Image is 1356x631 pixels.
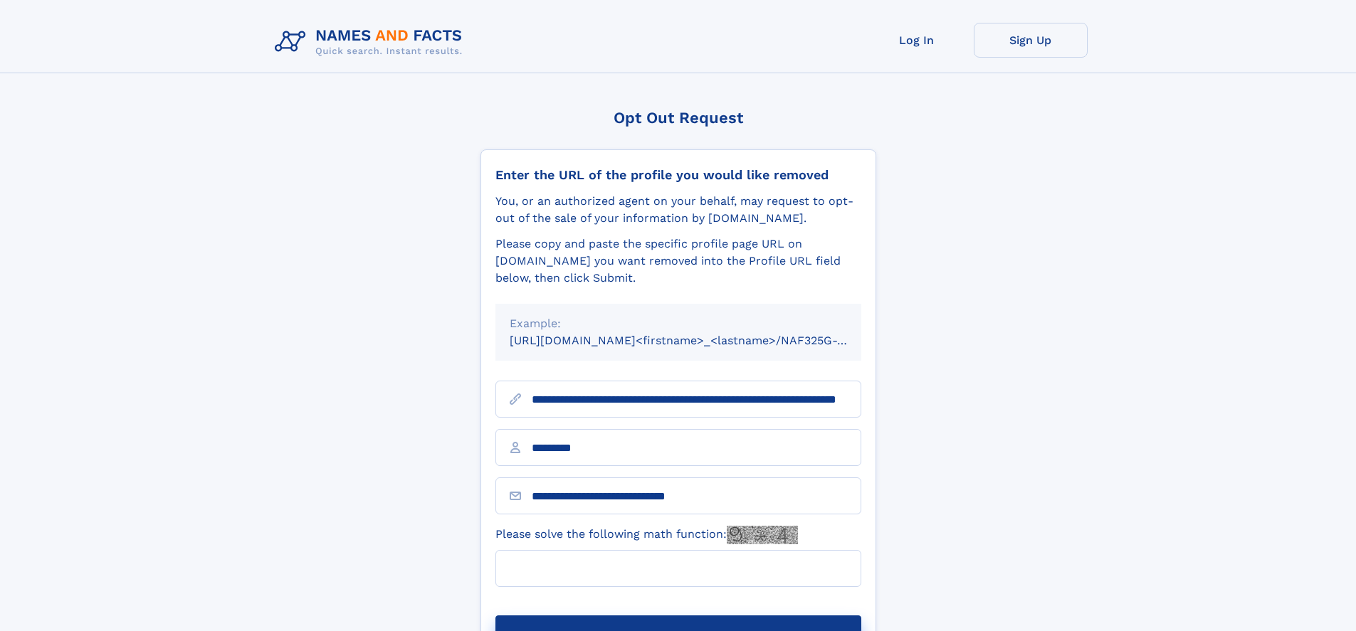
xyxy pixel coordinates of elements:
div: Opt Out Request [480,109,876,127]
div: Example: [510,315,847,332]
small: [URL][DOMAIN_NAME]<firstname>_<lastname>/NAF325G-xxxxxxxx [510,334,888,347]
div: You, or an authorized agent on your behalf, may request to opt-out of the sale of your informatio... [495,193,861,227]
label: Please solve the following math function: [495,526,798,544]
a: Sign Up [974,23,1088,58]
a: Log In [860,23,974,58]
div: Please copy and paste the specific profile page URL on [DOMAIN_NAME] you want removed into the Pr... [495,235,861,287]
div: Enter the URL of the profile you would like removed [495,167,861,183]
img: Logo Names and Facts [269,23,474,61]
